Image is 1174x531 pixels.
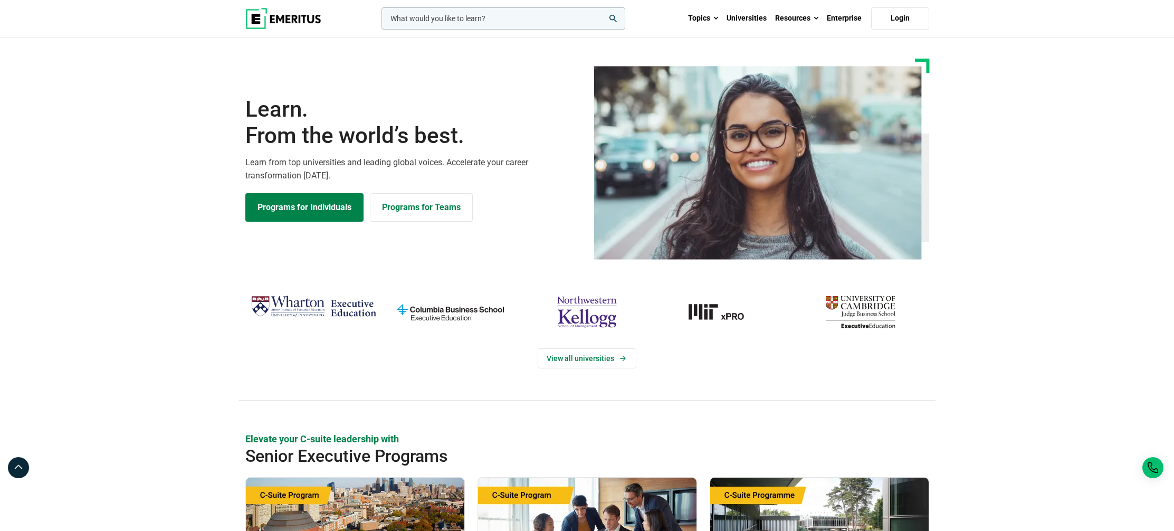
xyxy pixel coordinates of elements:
[245,122,581,149] span: From the world’s best.
[370,193,473,222] a: Explore for Business
[245,156,581,183] p: Learn from top universities and leading global voices. Accelerate your career transformation [DATE].
[594,66,922,260] img: Learn from the world's best
[538,348,636,368] a: View Universities
[381,7,625,30] input: woocommerce-product-search-field-0
[245,96,581,149] h1: Learn.
[245,445,861,467] h2: Senior Executive Programs
[524,291,650,333] img: northwestern-kellogg
[387,291,513,333] img: columbia-business-school
[245,193,364,222] a: Explore Programs
[661,291,787,333] a: MIT-xPRO
[245,432,929,445] p: Elevate your C-suite leadership with
[797,291,923,333] img: cambridge-judge-business-school
[251,291,377,323] img: Wharton Executive Education
[871,7,929,30] a: Login
[661,291,787,333] img: MIT xPRO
